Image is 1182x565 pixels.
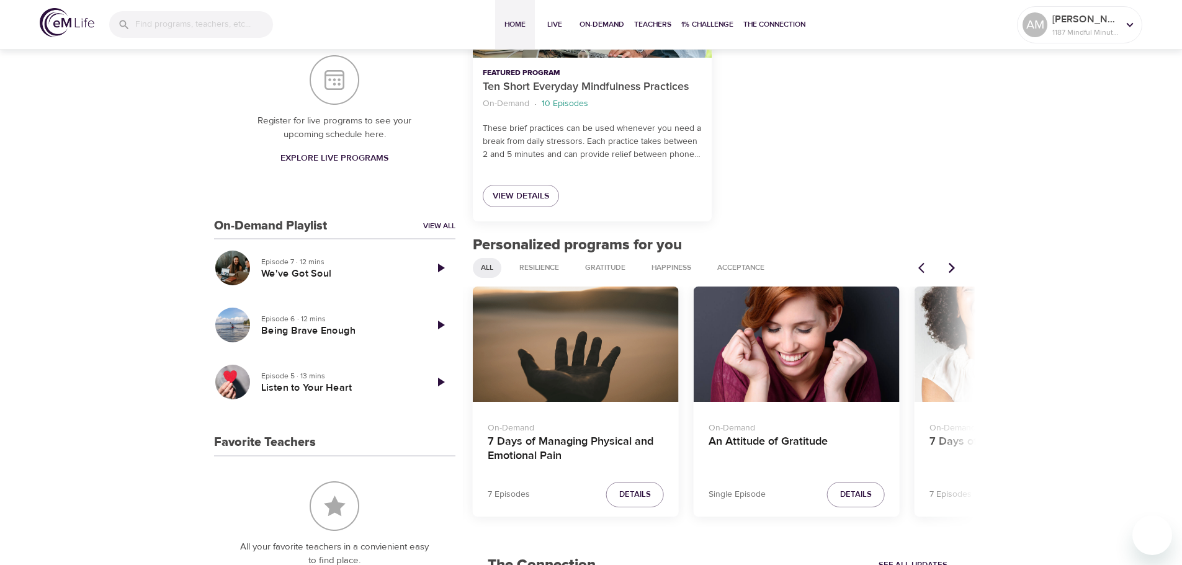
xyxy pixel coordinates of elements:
[929,435,1106,465] h4: 7 Days of Happiness
[214,435,316,450] h3: Favorite Teachers
[929,488,972,501] p: 7 Episodes
[577,258,634,278] div: Gratitude
[709,417,885,435] p: On-Demand
[938,254,965,282] button: Next items
[426,310,455,340] a: Play Episode
[606,482,664,507] button: Details
[40,8,94,37] img: logo
[709,258,772,278] div: Acceptance
[214,363,251,401] button: Listen to Your Heart
[214,249,251,287] button: We've Got Soul
[540,18,570,31] span: Live
[709,488,766,501] p: Single Episode
[483,122,702,161] p: These brief practices can be used whenever you need a break from daily stressors. Each practice t...
[310,55,359,105] img: Your Live Schedule
[743,18,805,31] span: The Connection
[473,258,501,278] div: All
[710,262,772,273] span: Acceptance
[280,151,388,166] span: Explore Live Programs
[426,367,455,397] a: Play Episode
[483,185,559,208] a: View Details
[261,313,416,324] p: Episode 6 · 12 mins
[1052,27,1118,38] p: 1187 Mindful Minutes
[239,114,431,142] p: Register for live programs to see your upcoming schedule here.
[915,287,1121,403] button: 7 Days of Happiness
[542,97,588,110] p: 10 Episodes
[534,96,537,112] li: ·
[310,481,359,531] img: Favorite Teachers
[644,262,699,273] span: Happiness
[1132,515,1172,555] iframe: Button to launch messaging window
[214,306,251,344] button: Being Brave Enough
[500,18,530,31] span: Home
[261,324,416,337] h5: Being Brave Enough
[929,417,1106,435] p: On-Demand
[827,482,885,507] button: Details
[1023,12,1047,37] div: AM
[473,262,501,273] span: All
[261,267,416,280] h5: We've Got Soul
[483,96,702,112] nav: breadcrumb
[483,79,702,96] p: Ten Short Everyday Mindfulness Practices
[488,488,530,501] p: 7 Episodes
[580,18,624,31] span: On-Demand
[483,68,702,79] p: Featured Program
[423,221,455,231] a: View All
[275,147,393,170] a: Explore Live Programs
[135,11,273,38] input: Find programs, teachers, etc...
[488,417,664,435] p: On-Demand
[473,236,966,254] h2: Personalized programs for you
[511,258,567,278] div: Resilience
[619,487,651,502] span: Details
[493,189,549,204] span: View Details
[643,258,699,278] div: Happiness
[426,253,455,283] a: Play Episode
[1052,12,1118,27] p: [PERSON_NAME]
[911,254,938,282] button: Previous items
[512,262,566,273] span: Resilience
[261,381,416,394] h5: Listen to Your Heart
[261,256,416,267] p: Episode 7 · 12 mins
[261,370,416,381] p: Episode 5 · 13 mins
[694,287,900,403] button: An Attitude of Gratitude
[214,219,327,233] h3: On-Demand Playlist
[488,435,664,465] h4: 7 Days of Managing Physical and Emotional Pain
[840,487,872,502] span: Details
[681,18,733,31] span: 1% Challenge
[473,287,679,403] button: 7 Days of Managing Physical and Emotional Pain
[634,18,671,31] span: Teachers
[578,262,633,273] span: Gratitude
[483,97,529,110] p: On-Demand
[709,435,885,465] h4: An Attitude of Gratitude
